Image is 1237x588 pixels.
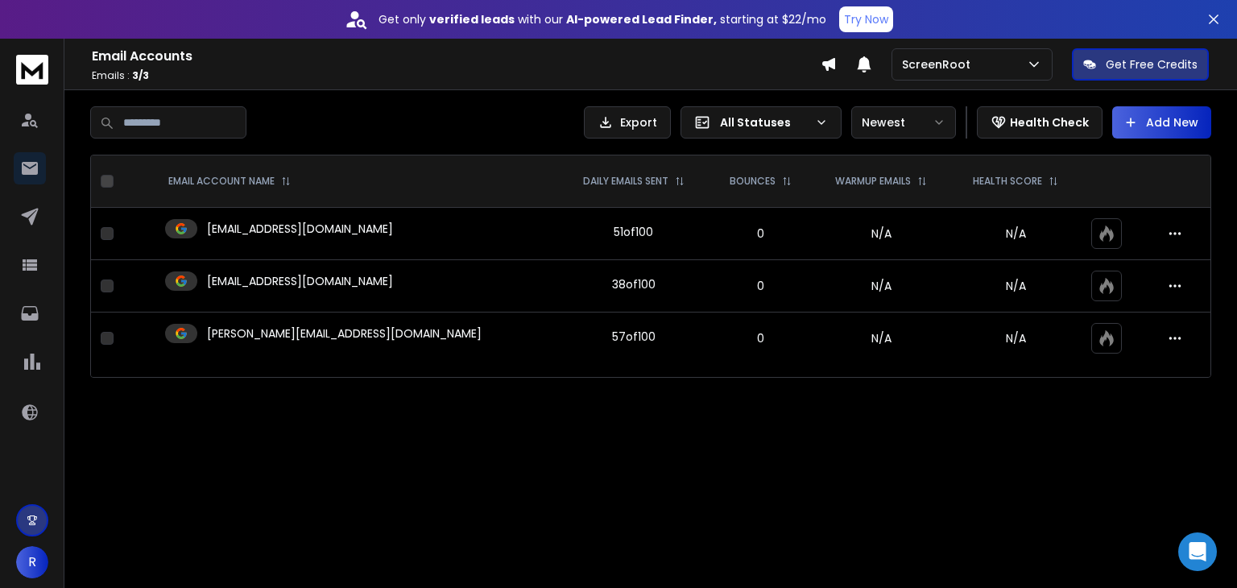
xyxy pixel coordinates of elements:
[1178,532,1217,571] div: Open Intercom Messenger
[1010,114,1089,130] p: Health Check
[614,224,653,240] div: 51 of 100
[977,106,1103,139] button: Health Check
[16,546,48,578] button: R
[92,69,821,82] p: Emails :
[718,226,802,242] p: 0
[960,278,1072,294] p: N/A
[168,175,291,188] div: EMAIL ACCOUNT NAME
[207,325,482,342] p: [PERSON_NAME][EMAIL_ADDRESS][DOMAIN_NAME]
[812,260,950,313] td: N/A
[720,114,809,130] p: All Statuses
[1072,48,1209,81] button: Get Free Credits
[584,106,671,139] button: Export
[612,276,656,292] div: 38 of 100
[718,278,802,294] p: 0
[960,226,1072,242] p: N/A
[844,11,888,27] p: Try Now
[839,6,893,32] button: Try Now
[812,208,950,260] td: N/A
[718,330,802,346] p: 0
[835,175,911,188] p: WARMUP EMAILS
[1112,106,1211,139] button: Add New
[960,330,1072,346] p: N/A
[1106,56,1198,72] p: Get Free Credits
[851,106,956,139] button: Newest
[583,175,668,188] p: DAILY EMAILS SENT
[429,11,515,27] strong: verified leads
[379,11,826,27] p: Get only with our starting at $22/mo
[92,47,821,66] h1: Email Accounts
[132,68,149,82] span: 3 / 3
[812,313,950,365] td: N/A
[612,329,656,345] div: 57 of 100
[730,175,776,188] p: BOUNCES
[973,175,1042,188] p: HEALTH SCORE
[207,221,393,237] p: [EMAIL_ADDRESS][DOMAIN_NAME]
[16,55,48,85] img: logo
[207,273,393,289] p: [EMAIL_ADDRESS][DOMAIN_NAME]
[566,11,717,27] strong: AI-powered Lead Finder,
[902,56,977,72] p: ScreenRoot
